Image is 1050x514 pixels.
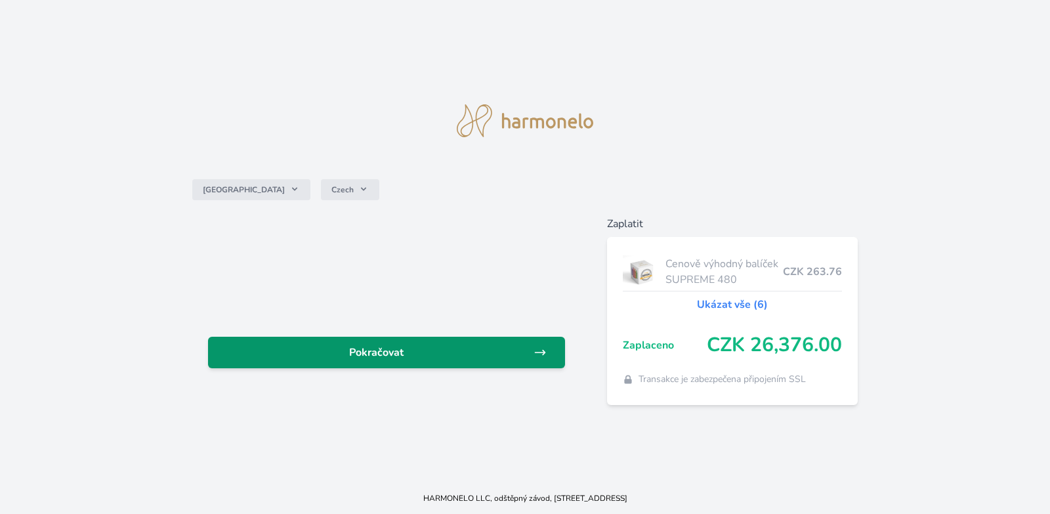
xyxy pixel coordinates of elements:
[203,184,285,195] span: [GEOGRAPHIC_DATA]
[192,179,310,200] button: [GEOGRAPHIC_DATA]
[639,373,806,386] span: Transakce je zabezpečena připojením SSL
[607,216,857,232] h6: Zaplatit
[707,333,842,357] span: CZK 26,376.00
[219,345,534,360] span: Pokračovat
[783,264,842,280] span: CZK 263.76
[457,104,593,137] img: logo.svg
[697,297,768,312] a: Ukázat vše (6)
[623,337,706,353] span: Zaplaceno
[331,184,354,195] span: Czech
[665,256,783,288] span: Cenově výhodný balíček SUPREME 480
[321,179,379,200] button: Czech
[623,255,660,288] img: supreme.jpg
[208,337,565,368] a: Pokračovat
